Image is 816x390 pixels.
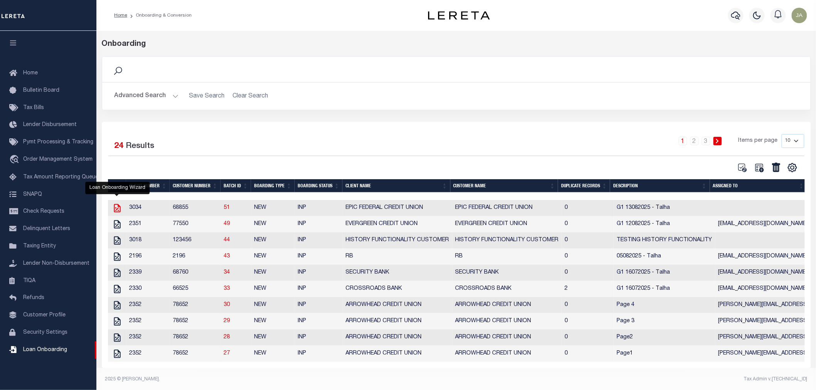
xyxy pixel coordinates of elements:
th: Customer Name: activate to sort column ascending [450,179,558,192]
span: Taxing Entity [23,244,56,249]
div: Tax Admin v.[TECHNICAL_ID] [462,376,808,383]
td: ARROWHEAD CREDIT UNION [452,297,562,313]
td: 3034 [126,200,170,216]
span: Check Requests [23,209,64,214]
td: NEW [251,281,295,297]
td: 0 [562,232,614,249]
td: 0 [562,200,614,216]
label: Results [126,140,155,153]
div: 2025 © [PERSON_NAME]. [99,376,457,383]
th: Client Name: activate to sort column ascending [342,179,450,192]
span: Delinquent Letters [23,226,70,232]
td: 78652 [170,346,221,362]
td: 123456 [170,232,221,249]
td: 05082025 - Talha [614,249,715,265]
td: 0 [562,216,614,232]
td: ARROWHEAD CREDIT UNION [343,297,452,313]
a: 44 [224,237,230,243]
td: G1 13082025 - Talha [614,200,715,216]
div: Loan Onboarding Wizard [85,182,150,194]
td: G1 16072025 - Talha [614,281,715,297]
td: TESTING HISTORY FUNCTIONALITY [614,232,715,249]
td: 2351 [126,216,170,232]
span: Loan Onboarding [23,347,67,353]
span: TIQA [23,278,35,283]
th: Assigned To: activate to sort column ascending [710,179,807,192]
span: Tax Bills [23,105,44,111]
th: Boarding Type: activate to sort column ascending [251,179,295,192]
td: 78652 [170,329,221,346]
td: NEW [251,346,295,362]
td: INP [295,200,343,216]
td: SECURITY BANK [343,265,452,281]
td: EPIC FEDERAL CREDIT UNION [343,200,452,216]
a: Home [114,13,127,18]
td: RB [452,249,562,265]
a: 29 [224,318,230,324]
a: 51 [224,205,230,210]
td: INP [295,265,343,281]
td: 0 [562,313,614,329]
td: 2196 [126,249,170,265]
li: Onboarding & Conversion [127,12,192,19]
td: ARROWHEAD CREDIT UNION [343,313,452,329]
td: HISTORY FUNCTIONALITY CUSTOMER [452,232,562,249]
span: Bulletin Board [23,88,59,93]
th: Batch ID: activate to sort column ascending [221,179,251,192]
a: 2 [690,137,699,145]
td: Page 4 [614,297,715,313]
td: Page1 [614,346,715,362]
td: INP [295,281,343,297]
td: NEW [251,329,295,346]
td: 78652 [170,297,221,313]
td: ARROWHEAD CREDIT UNION [452,329,562,346]
td: 2352 [126,346,170,362]
td: 2196 [170,249,221,265]
td: 66525 [170,281,221,297]
td: ARROWHEAD CREDIT UNION [343,346,452,362]
a: 33 [224,286,230,291]
th: Description: activate to sort column ascending [610,179,710,192]
span: Home [23,71,38,76]
td: CROSSROADS BANK [343,281,452,297]
td: G1 12082025 - Talha [614,216,715,232]
td: INP [295,297,343,313]
td: 2352 [126,297,170,313]
td: ARROWHEAD CREDIT UNION [343,329,452,346]
td: ARROWHEAD CREDIT UNION [452,313,562,329]
td: 3018 [126,232,170,249]
a: 27 [224,351,230,356]
td: HISTORY FUNCTIONALITY CUSTOMER [343,232,452,249]
span: Items per page [738,137,778,145]
td: NEW [251,232,295,249]
td: INP [295,216,343,232]
img: svg+xml;base64,PHN2ZyB4bWxucz0iaHR0cDovL3d3dy53My5vcmcvMjAwMC9zdmciIHBvaW50ZXItZXZlbnRzPSJub25lIi... [792,8,807,23]
div: Onboarding [102,39,811,50]
a: 43 [224,254,230,259]
td: NEW [251,249,295,265]
i: travel_explore [9,155,22,165]
td: INP [295,249,343,265]
td: 68760 [170,265,221,281]
td: NEW [251,297,295,313]
img: logo-dark.svg [428,11,490,20]
td: INP [295,313,343,329]
td: 78652 [170,313,221,329]
span: Pymt Processing & Tracking [23,140,93,145]
td: 2330 [126,281,170,297]
span: Lender Disbursement [23,122,77,128]
td: G1 16072025 - Talha [614,265,715,281]
td: NEW [251,216,295,232]
td: CROSSROADS BANK [452,281,562,297]
a: 3 [702,137,710,145]
td: NEW [251,200,295,216]
td: SECURITY BANK [452,265,562,281]
a: 28 [224,335,230,340]
td: 0 [562,346,614,362]
span: SNAPQ [23,192,42,197]
td: EVERGREEN CREDIT UNION [343,216,452,232]
td: 2339 [126,265,170,281]
span: Lender Non-Disbursement [23,261,89,266]
a: 1 [679,137,687,145]
td: NEW [251,265,295,281]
